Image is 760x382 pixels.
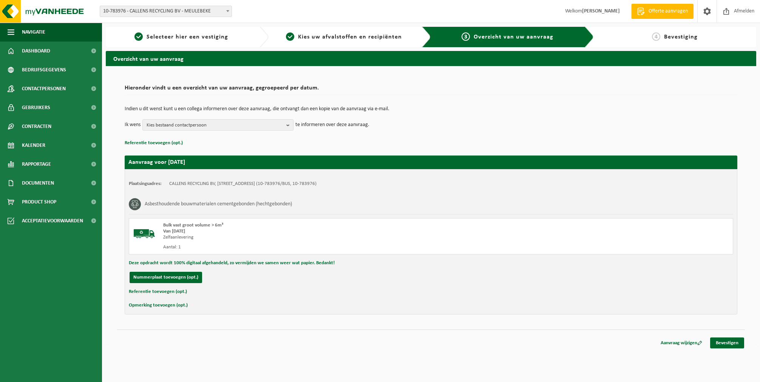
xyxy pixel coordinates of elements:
[22,23,45,42] span: Navigatie
[22,60,66,79] span: Bedrijfsgegevens
[145,198,292,210] h3: Asbesthoudende bouwmaterialen cementgebonden (hechtgebonden)
[100,6,232,17] span: 10-783976 - CALLENS RECYCLING BV - MEULEBEKE
[147,34,228,40] span: Selecteer hier een vestiging
[22,79,66,98] span: Contactpersonen
[125,85,737,95] h2: Hieronder vindt u een overzicht van uw aanvraag, gegroepeerd per datum.
[130,272,202,283] button: Nummerplaat toevoegen (opt.)
[163,229,185,234] strong: Van [DATE]
[22,136,45,155] span: Kalender
[474,34,553,40] span: Overzicht van uw aanvraag
[133,222,156,245] img: BL-SO-LV.png
[129,300,188,310] button: Opmerking toevoegen (opt.)
[22,98,50,117] span: Gebruikers
[128,159,185,165] strong: Aanvraag voor [DATE]
[710,337,744,348] a: Bevestigen
[110,32,253,42] a: 1Selecteer hier een vestiging
[272,32,416,42] a: 2Kies uw afvalstoffen en recipiënten
[462,32,470,41] span: 3
[652,32,660,41] span: 4
[129,181,162,186] strong: Plaatsingsadres:
[22,193,56,211] span: Product Shop
[655,337,708,348] a: Aanvraag wijzigen
[129,258,335,268] button: Deze opdracht wordt 100% digitaal afgehandeld, zo vermijden we samen weer wat papier. Bedankt!
[22,117,51,136] span: Contracten
[286,32,294,41] span: 2
[295,119,369,131] p: te informeren over deze aanvraag.
[22,174,54,193] span: Documenten
[169,181,317,187] td: CALLENS RECYCLING BV, [STREET_ADDRESS] (10-783976/BUS, 10-783976)
[582,8,620,14] strong: [PERSON_NAME]
[22,211,83,230] span: Acceptatievoorwaarden
[125,138,183,148] button: Referentie toevoegen (opt.)
[22,42,50,60] span: Dashboard
[129,287,187,297] button: Referentie toevoegen (opt.)
[163,244,461,250] div: Aantal: 1
[134,32,143,41] span: 1
[147,120,283,131] span: Kies bestaand contactpersoon
[106,51,756,66] h2: Overzicht van uw aanvraag
[125,106,737,112] p: Indien u dit wenst kunt u een collega informeren over deze aanvraag, die ontvangt dan een kopie v...
[647,8,690,15] span: Offerte aanvragen
[22,155,51,174] span: Rapportage
[125,119,141,131] p: Ik wens
[664,34,698,40] span: Bevestiging
[142,119,293,131] button: Kies bestaand contactpersoon
[163,223,223,228] span: Bulk vast groot volume > 6m³
[631,4,694,19] a: Offerte aanvragen
[163,234,461,240] div: Zelfaanlevering
[298,34,402,40] span: Kies uw afvalstoffen en recipiënten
